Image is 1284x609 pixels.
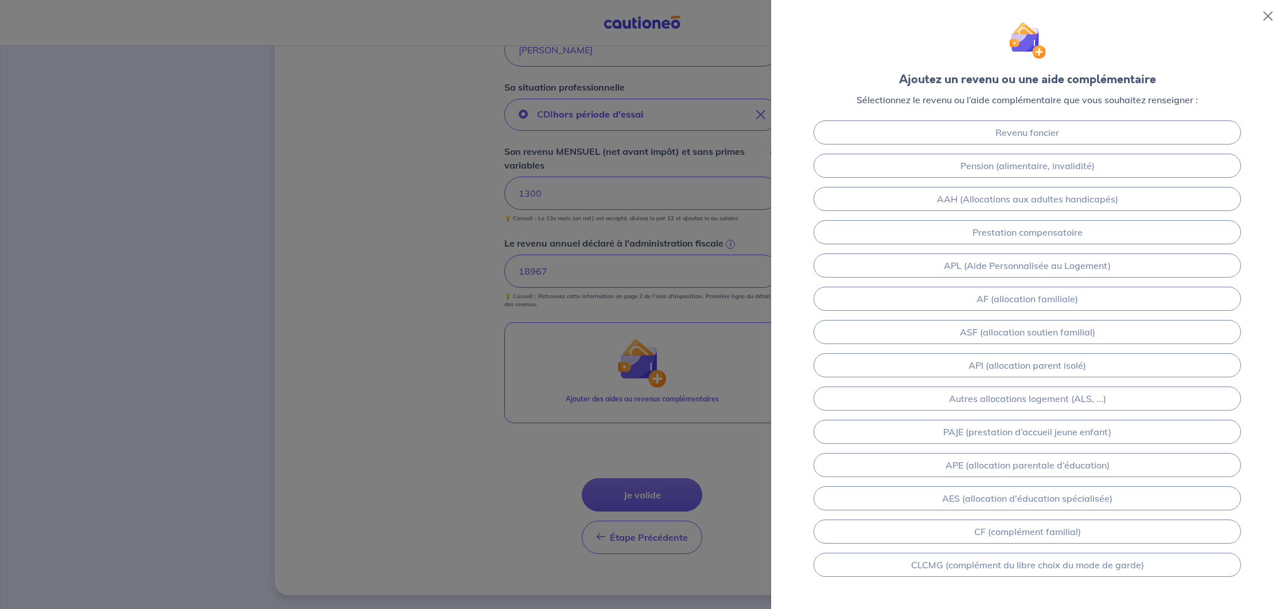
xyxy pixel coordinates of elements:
[899,71,1156,88] div: Ajoutez un revenu ou une aide complémentaire
[814,187,1241,211] a: AAH (Allocations aux adultes handicapés)
[814,253,1241,278] a: APL (Aide Personnalisée au Logement)
[814,420,1241,444] a: PAJE (prestation d’accueil jeune enfant)
[857,93,1198,107] p: Sélectionnez le revenu ou l’aide complémentaire que vous souhaitez renseigner :
[814,220,1241,244] a: Prestation compensatoire
[814,353,1241,377] a: API (allocation parent isolé)
[1259,7,1277,25] button: Close
[1009,22,1046,59] img: illu_wallet.svg
[814,154,1241,178] a: Pension (alimentaire, invalidité)
[814,520,1241,544] a: CF (complément familial)
[814,287,1241,311] a: AF (allocation familiale)
[814,120,1241,145] a: Revenu foncier
[814,320,1241,344] a: ASF (allocation soutien familial)
[814,486,1241,510] a: AES (allocation d'éducation spécialisée)
[814,387,1241,411] a: Autres allocations logement (ALS, ...)
[814,453,1241,477] a: APE (allocation parentale d’éducation)
[814,553,1241,577] a: CLCMG (complément du libre choix du mode de garde)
